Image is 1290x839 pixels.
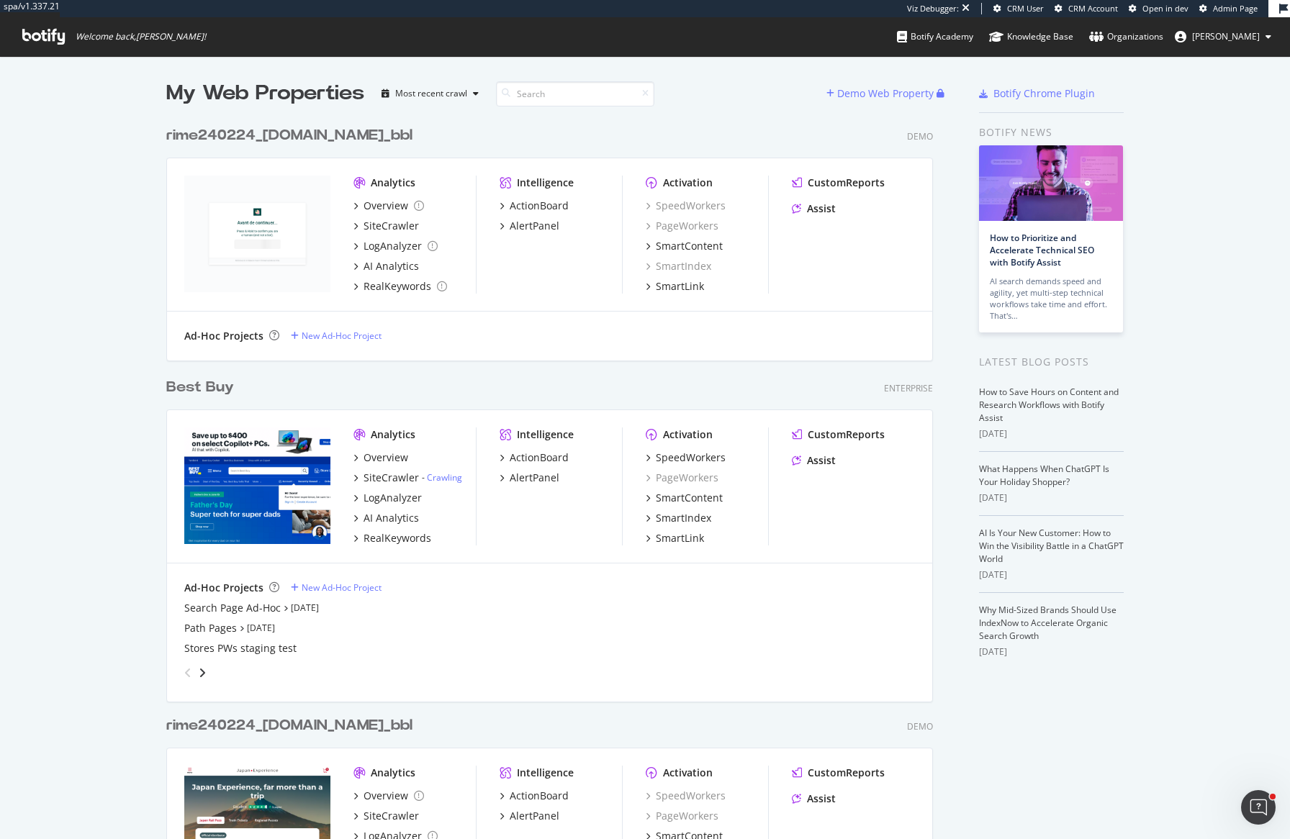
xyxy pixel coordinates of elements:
a: Overview [353,199,424,213]
a: SpeedWorkers [646,199,726,213]
div: Demo [907,130,933,142]
a: SpeedWorkers [646,450,726,465]
a: Open in dev [1129,3,1188,14]
div: Ad-Hoc Projects [184,581,263,595]
a: CustomReports [792,176,885,190]
div: SiteCrawler [364,809,419,823]
a: Botify Academy [897,17,973,56]
a: Stores PWs staging test [184,641,297,656]
div: - [422,471,462,484]
span: frank [1192,30,1260,42]
div: CustomReports [808,427,885,442]
a: Crawling [427,471,462,484]
a: [DATE] [247,622,275,634]
div: ActionBoard [510,789,569,803]
a: SmartLink [646,531,704,545]
div: ActionBoard [510,450,569,465]
div: SpeedWorkers [656,450,726,465]
div: [DATE] [979,491,1124,504]
div: CustomReports [808,176,885,190]
a: Organizations [1089,17,1163,56]
div: Viz Debugger: [907,3,959,14]
a: SmartIndex [646,511,711,525]
span: Admin Page [1213,3,1258,14]
a: CRM User [993,3,1044,14]
div: AI search demands speed and agility, yet multi-step technical workflows take time and effort. Tha... [990,276,1112,322]
div: New Ad-Hoc Project [302,581,382,594]
a: LogAnalyzer [353,239,438,253]
div: Most recent crawl [395,89,467,98]
span: Welcome back, [PERSON_NAME] ! [76,31,206,42]
a: Why Mid-Sized Brands Should Use IndexNow to Accelerate Organic Search Growth [979,604,1117,642]
div: Demo Web Property [837,86,934,101]
a: Assist [792,201,836,216]
a: LogAnalyzer [353,491,422,505]
a: AlertPanel [500,471,559,485]
input: Search [496,81,654,106]
img: rime240224_www.easypara.fr_bbl [184,176,330,292]
span: CRM User [1007,3,1044,14]
span: CRM Account [1068,3,1118,14]
a: Admin Page [1199,3,1258,14]
a: Knowledge Base [989,17,1073,56]
a: ActionBoard [500,199,569,213]
div: RealKeywords [364,531,431,545]
div: rime240224_[DOMAIN_NAME]_bbl [166,715,412,736]
div: angle-right [197,666,207,680]
div: Assist [807,453,836,468]
a: SpeedWorkers [646,789,726,803]
div: Path Pages [184,621,237,635]
a: How to Save Hours on Content and Research Workflows with Botify Assist [979,386,1119,424]
div: SmartContent [656,239,723,253]
a: AlertPanel [500,219,559,233]
a: PageWorkers [646,219,718,233]
div: AI Analytics [364,259,419,273]
a: ActionBoard [500,450,569,465]
div: Activation [663,176,713,190]
a: CustomReports [792,766,885,780]
a: CustomReports [792,427,885,442]
iframe: Intercom live chat [1241,790,1276,825]
a: SmartLink [646,279,704,294]
a: PageWorkers [646,809,718,823]
div: Overview [364,789,408,803]
a: Search Page Ad-Hoc [184,601,281,615]
div: Assist [807,792,836,806]
div: ActionBoard [510,199,569,213]
div: RealKeywords [364,279,431,294]
div: AlertPanel [510,809,559,823]
div: Enterprise [884,382,933,394]
div: [DATE] [979,645,1124,658]
a: ActionBoard [500,789,569,803]
div: Intelligence [517,176,574,190]
div: SmartIndex [646,259,711,273]
div: SmartLink [656,279,704,294]
img: How to Prioritize and Accelerate Technical SEO with Botify Assist [979,145,1123,221]
div: SmartLink [656,531,704,545]
div: Analytics [371,766,415,780]
a: PageWorkers [646,471,718,485]
div: angle-left [179,661,197,684]
div: Overview [364,450,408,465]
div: LogAnalyzer [364,239,422,253]
div: rime240224_[DOMAIN_NAME]_bbl [166,125,412,146]
div: Assist [807,201,836,216]
div: Demo [907,720,933,733]
a: Overview [353,789,424,803]
a: Assist [792,453,836,468]
a: Overview [353,450,408,465]
a: rime240224_[DOMAIN_NAME]_bbl [166,715,418,736]
a: rime240224_[DOMAIN_NAME]_bbl [166,125,418,146]
div: SiteCrawler [364,219,419,233]
div: New Ad-Hoc Project [302,330,382,342]
a: What Happens When ChatGPT Is Your Holiday Shopper? [979,463,1109,488]
a: SmartContent [646,239,723,253]
div: Knowledge Base [989,30,1073,44]
button: Demo Web Property [826,82,937,105]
